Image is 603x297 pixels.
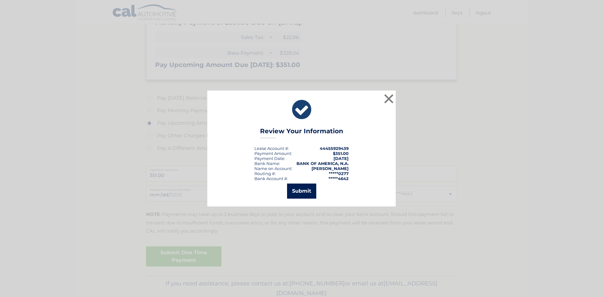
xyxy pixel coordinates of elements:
div: Payment Amount: [254,151,292,156]
div: Bank Name: [254,161,280,166]
strong: [PERSON_NAME] [312,166,349,171]
div: Routing #: [254,171,276,176]
div: : [254,156,285,161]
div: Lease Account #: [254,146,289,151]
button: × [383,92,395,105]
h3: Review Your Information [260,127,343,138]
span: $351.00 [333,151,349,156]
strong: 44455929439 [320,146,349,151]
span: [DATE] [334,156,349,161]
span: Payment Date [254,156,284,161]
button: Submit [287,184,316,199]
div: Bank Account #: [254,176,288,181]
strong: BANK OF AMERICA, N.A. [296,161,349,166]
div: Name on Account: [254,166,292,171]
